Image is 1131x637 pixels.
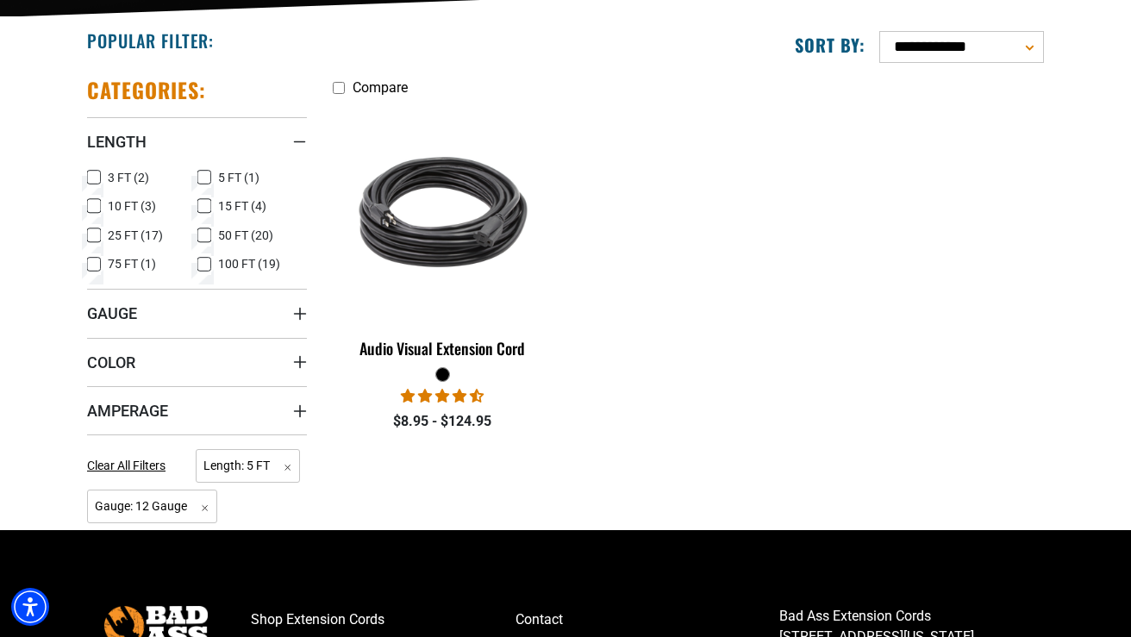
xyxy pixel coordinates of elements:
[218,172,259,184] span: 5 FT (1)
[218,258,280,270] span: 100 FT (19)
[87,401,168,421] span: Amperage
[516,606,780,634] a: Contact
[87,338,307,386] summary: Color
[87,490,217,523] span: Gauge: 12 Gauge
[87,386,307,434] summary: Amperage
[108,229,163,241] span: 25 FT (17)
[87,353,135,372] span: Color
[196,457,300,473] a: Length: 5 FT
[333,104,553,366] a: black Audio Visual Extension Cord
[87,29,214,52] h2: Popular Filter:
[333,340,553,356] div: Audio Visual Extension Cord
[108,172,149,184] span: 3 FT (2)
[218,200,266,212] span: 15 FT (4)
[333,411,553,432] div: $8.95 - $124.95
[108,200,156,212] span: 10 FT (3)
[87,497,217,514] a: Gauge: 12 Gauge
[87,289,307,337] summary: Gauge
[87,117,307,165] summary: Length
[87,77,206,103] h2: Categories:
[218,229,273,241] span: 50 FT (20)
[353,79,408,96] span: Compare
[11,588,49,626] div: Accessibility Menu
[251,606,516,634] a: Shop Extension Cords
[87,303,137,323] span: Gauge
[87,132,147,152] span: Length
[334,113,552,311] img: black
[795,34,865,56] label: Sort by:
[87,457,172,475] a: Clear All Filters
[108,258,156,270] span: 75 FT (1)
[196,449,300,483] span: Length: 5 FT
[401,388,484,404] span: 4.73 stars
[87,459,166,472] span: Clear All Filters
